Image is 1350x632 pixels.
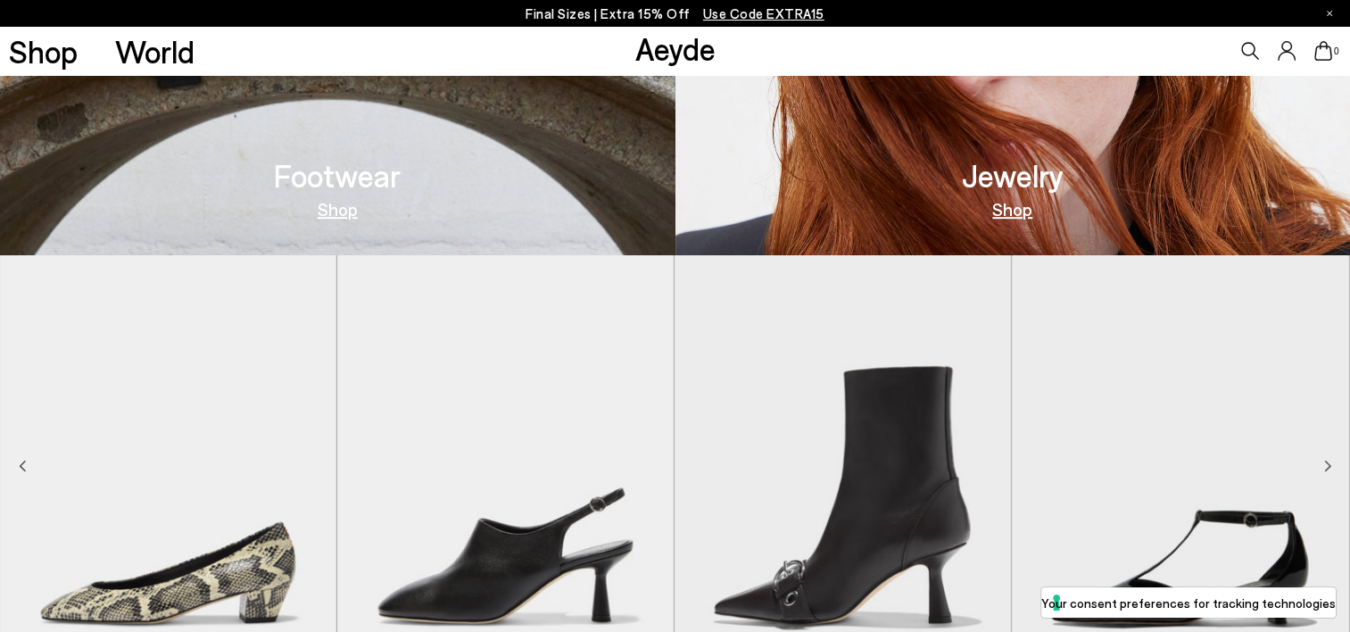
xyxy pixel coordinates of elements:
div: Previous slide [19,456,26,478]
p: Final Sizes | Extra 15% Off [526,3,824,25]
h3: Footwear [274,160,401,191]
a: Shop [318,200,358,218]
div: Next slide [1324,456,1331,478]
a: Aeyde [634,29,715,67]
a: World [115,36,195,67]
a: Shop [992,200,1032,218]
span: 0 [1332,46,1341,56]
a: 0 [1314,41,1332,61]
h3: Jewelry [962,160,1064,191]
span: Navigate to /collections/ss25-final-sizes [703,5,824,21]
a: Shop [9,36,78,67]
button: Your consent preferences for tracking technologies [1041,587,1336,618]
label: Your consent preferences for tracking technologies [1041,594,1336,612]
